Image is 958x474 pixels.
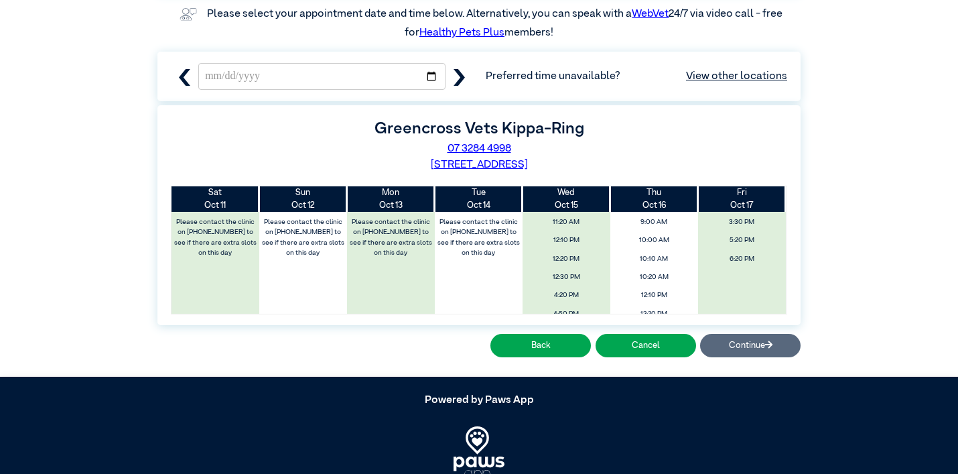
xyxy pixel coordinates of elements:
span: 4:50 PM [526,306,606,322]
button: Back [490,334,591,357]
a: View other locations [686,68,787,84]
span: 12:10 PM [526,233,606,248]
span: 10:00 AM [614,233,694,248]
th: Oct 16 [610,186,698,212]
span: 12:20 PM [526,251,606,267]
span: Preferred time unavailable? [486,68,787,84]
img: vet [176,3,201,25]
th: Oct 14 [435,186,523,212]
th: Oct 12 [259,186,347,212]
span: 4:20 PM [526,288,606,303]
span: 3:30 PM [701,215,782,230]
span: 10:10 AM [614,251,694,267]
th: Oct 17 [698,186,786,212]
button: Cancel [596,334,696,357]
span: 11:20 AM [526,215,606,230]
label: Please contact the clinic on [PHONE_NUMBER] to see if there are extra slots on this day [173,215,259,261]
label: Please contact the clinic on [PHONE_NUMBER] to see if there are extra slots on this day [261,215,346,261]
span: 6:20 PM [701,251,782,267]
label: Please contact the clinic on [PHONE_NUMBER] to see if there are extra slots on this day [435,215,521,261]
a: 07 3284 4998 [448,143,511,154]
span: 12:30 PM [526,270,606,285]
a: Healthy Pets Plus [419,27,504,38]
span: 9:00 AM [614,215,694,230]
th: Oct 15 [523,186,610,212]
th: Oct 11 [172,186,259,212]
label: Please contact the clinic on [PHONE_NUMBER] to see if there are extra slots on this day [348,215,434,261]
label: Greencross Vets Kippa-Ring [374,121,584,137]
a: WebVet [632,9,669,19]
span: 5:20 PM [701,233,782,248]
span: 12:10 PM [614,288,694,303]
span: 10:20 AM [614,270,694,285]
h5: Powered by Paws App [157,394,801,407]
label: Please select your appointment date and time below. Alternatively, you can speak with a 24/7 via ... [207,9,784,38]
a: [STREET_ADDRESS] [431,160,528,170]
th: Oct 13 [347,186,435,212]
span: 12:20 PM [614,306,694,322]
